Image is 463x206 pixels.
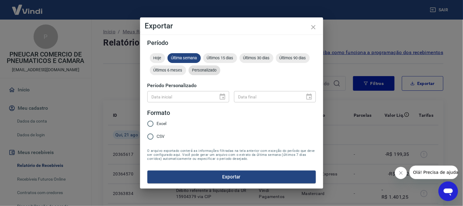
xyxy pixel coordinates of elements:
[150,68,186,72] span: Últimos 6 meses
[147,171,316,183] button: Exportar
[150,53,165,63] div: Hoje
[306,20,321,35] button: close
[410,166,458,179] iframe: Mensagem da empresa
[234,91,301,102] input: DD/MM/YYYY
[147,40,316,46] h5: Período
[240,53,273,63] div: Últimos 30 dias
[147,149,316,161] span: O arquivo exportado conterá as informações filtradas na tela anterior com exceção do período que ...
[395,167,407,179] iframe: Fechar mensagem
[150,65,186,75] div: Últimos 6 meses
[203,56,237,60] span: Últimos 15 dias
[147,109,170,117] legend: Formato
[189,65,220,75] div: Personalizado
[145,22,318,30] h4: Exportar
[157,133,165,140] span: CSV
[240,56,273,60] span: Últimos 30 dias
[168,53,201,63] div: Última semana
[4,4,51,9] span: Olá! Precisa de ajuda?
[147,91,214,102] input: DD/MM/YYYY
[150,56,165,60] span: Hoje
[168,56,201,60] span: Última semana
[203,53,237,63] div: Últimos 15 dias
[147,83,316,89] h5: Período Personalizado
[276,56,310,60] span: Últimos 90 dias
[157,120,167,127] span: Excel
[189,68,220,72] span: Personalizado
[276,53,310,63] div: Últimos 90 dias
[439,182,458,201] iframe: Botão para abrir a janela de mensagens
